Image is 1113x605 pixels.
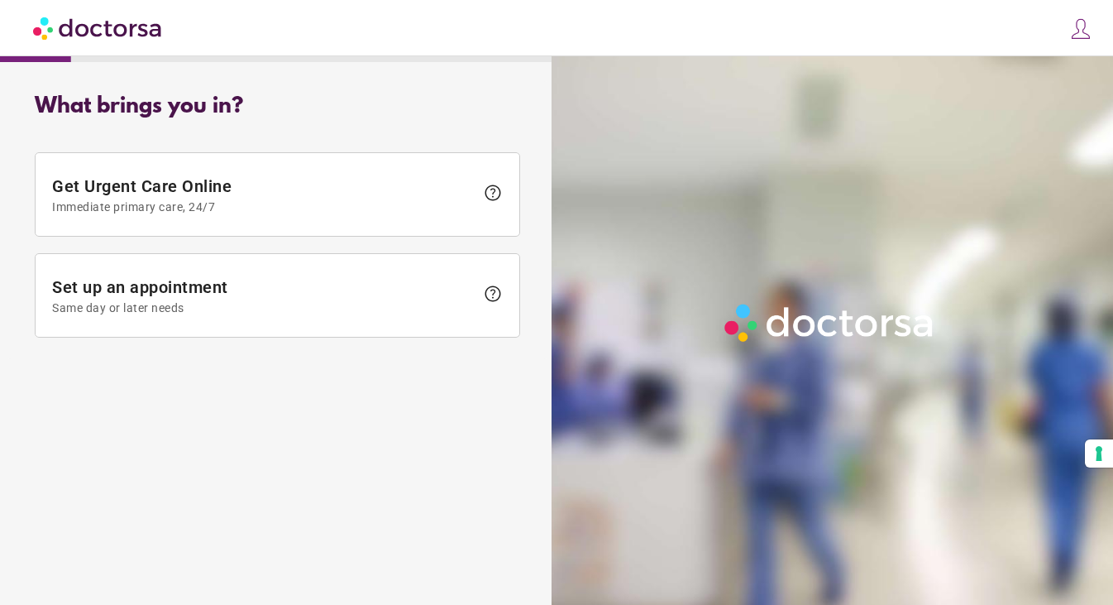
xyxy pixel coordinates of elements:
img: icons8-customer-100.png [1069,17,1092,41]
span: Set up an appointment [52,277,475,315]
span: help [483,284,503,304]
button: Your consent preferences for tracking technologies [1085,439,1113,468]
div: What brings you in? [35,94,520,119]
span: Get Urgent Care Online [52,176,475,214]
img: Logo-Doctorsa-trans-White-partial-flat.png [719,298,941,348]
img: Doctorsa.com [33,9,164,46]
span: help [483,183,503,203]
span: Same day or later needs [52,301,475,315]
span: Immediate primary care, 24/7 [52,200,475,214]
